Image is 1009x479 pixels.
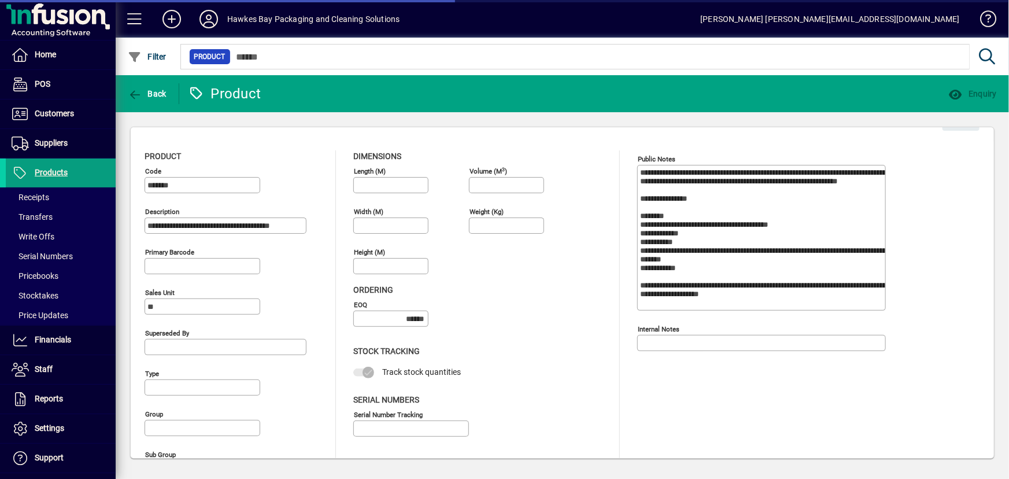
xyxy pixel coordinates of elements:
[12,291,58,300] span: Stocktakes
[125,83,169,104] button: Back
[35,109,74,118] span: Customers
[354,301,367,309] mat-label: EOQ
[145,451,176,459] mat-label: Sub group
[6,355,116,384] a: Staff
[971,2,995,40] a: Knowledge Base
[128,52,167,61] span: Filter
[12,271,58,281] span: Pricebooks
[6,40,116,69] a: Home
[35,79,50,89] span: POS
[227,10,400,28] div: Hawkes Bay Packaging and Cleaning Solutions
[145,370,159,378] mat-label: Type
[6,286,116,305] a: Stocktakes
[116,83,179,104] app-page-header-button: Back
[353,285,393,294] span: Ordering
[6,129,116,158] a: Suppliers
[943,110,980,131] button: Edit
[35,50,56,59] span: Home
[12,212,53,222] span: Transfers
[354,248,385,256] mat-label: Height (m)
[35,138,68,148] span: Suppliers
[502,166,505,172] sup: 3
[6,385,116,414] a: Reports
[35,335,71,344] span: Financials
[6,305,116,325] a: Price Updates
[470,208,504,216] mat-label: Weight (Kg)
[638,155,675,163] mat-label: Public Notes
[153,9,190,30] button: Add
[353,395,419,404] span: Serial Numbers
[353,347,420,356] span: Stock Tracking
[6,246,116,266] a: Serial Numbers
[354,167,386,175] mat-label: Length (m)
[6,100,116,128] a: Customers
[35,423,64,433] span: Settings
[145,208,179,216] mat-label: Description
[6,207,116,227] a: Transfers
[354,208,383,216] mat-label: Width (m)
[145,410,163,418] mat-label: Group
[6,414,116,443] a: Settings
[188,84,261,103] div: Product
[6,227,116,246] a: Write Offs
[145,289,175,297] mat-label: Sales unit
[12,252,73,261] span: Serial Numbers
[194,51,226,62] span: Product
[145,329,189,337] mat-label: Superseded by
[354,410,423,418] mat-label: Serial Number tracking
[145,248,194,256] mat-label: Primary barcode
[6,70,116,99] a: POS
[353,152,401,161] span: Dimensions
[638,325,679,333] mat-label: Internal Notes
[145,152,181,161] span: Product
[382,367,461,377] span: Track stock quantities
[12,232,54,241] span: Write Offs
[35,394,63,403] span: Reports
[12,311,68,320] span: Price Updates
[6,444,116,473] a: Support
[6,266,116,286] a: Pricebooks
[125,46,169,67] button: Filter
[700,10,960,28] div: [PERSON_NAME] [PERSON_NAME][EMAIL_ADDRESS][DOMAIN_NAME]
[145,167,161,175] mat-label: Code
[470,167,507,175] mat-label: Volume (m )
[190,9,227,30] button: Profile
[35,453,64,462] span: Support
[12,193,49,202] span: Receipts
[6,187,116,207] a: Receipts
[35,364,53,374] span: Staff
[35,168,68,177] span: Products
[6,326,116,355] a: Financials
[128,89,167,98] span: Back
